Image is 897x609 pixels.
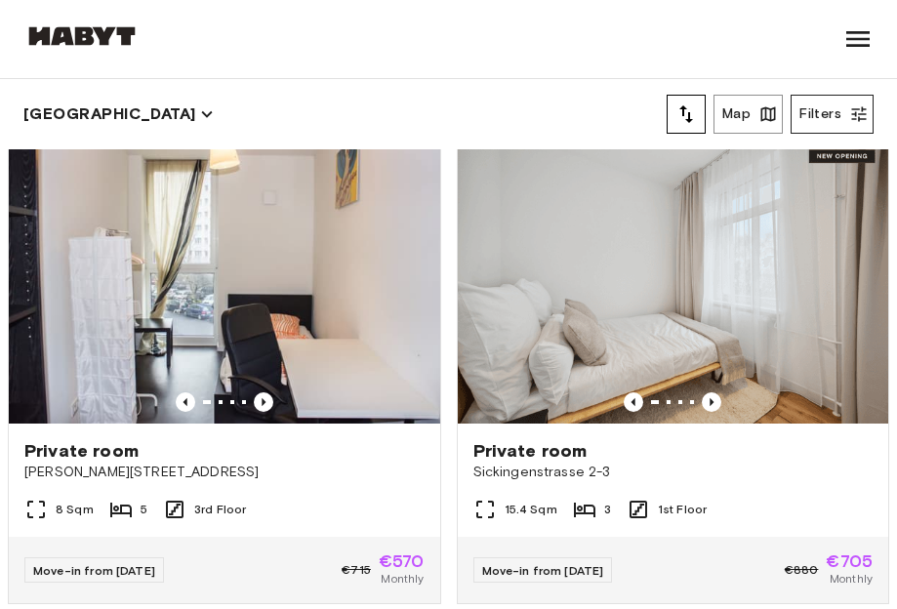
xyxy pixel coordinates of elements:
span: Sickingenstrasse 2-3 [473,463,874,482]
button: [GEOGRAPHIC_DATA] [23,101,214,128]
img: Marketing picture of unit DE-01-477-055-02 [458,137,889,424]
button: Previous image [624,392,643,412]
img: Habyt [23,26,141,46]
a: Marketing picture of unit DE-01-477-055-02Previous imagePrevious imagePrivate roomSickingenstrass... [457,136,890,604]
span: Move-in from [DATE] [482,563,604,578]
img: Marketing picture of unit DE-01-302-007-03 [9,137,440,424]
span: €570 [379,552,425,570]
span: Private room [473,439,588,463]
button: Previous image [176,392,195,412]
button: tune [667,95,706,134]
span: 8 Sqm [56,501,94,518]
span: €880 [785,561,819,579]
span: Monthly [830,570,873,588]
span: 15.4 Sqm [505,501,557,518]
span: Move-in from [DATE] [33,563,155,578]
span: Private room [24,439,139,463]
button: Previous image [702,392,721,412]
button: Filters [791,95,874,134]
span: 1st Floor [658,501,707,518]
span: [PERSON_NAME][STREET_ADDRESS] [24,463,425,482]
span: €715 [342,561,371,579]
a: Marketing picture of unit DE-01-302-007-03Previous imagePrevious imagePrivate room[PERSON_NAME][S... [8,136,441,604]
span: 3 [604,501,611,518]
button: Previous image [254,392,273,412]
span: €705 [826,552,873,570]
button: Map [714,95,783,134]
span: 3rd Floor [194,501,246,518]
span: 5 [141,501,147,518]
span: Monthly [381,570,424,588]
